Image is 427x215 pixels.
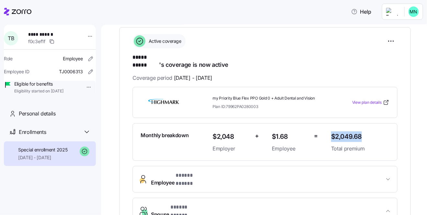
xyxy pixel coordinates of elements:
[272,131,309,142] span: $1.68
[213,145,250,153] span: Employer
[28,38,45,45] span: f0c3ef1f
[213,131,250,142] span: $2,048
[14,81,63,87] span: Eligible for benefits
[331,145,389,153] span: Total premium
[386,8,399,16] img: Employer logo
[141,95,187,110] img: Highmark BlueCross BlueShield
[255,131,259,141] span: +
[147,38,181,44] span: Active coverage
[19,110,56,118] span: Personal details
[409,6,419,17] img: b0ee0d05d7ad5b312d7e0d752ccfd4ca
[4,55,13,62] span: Role
[18,154,68,161] span: [DATE] - [DATE]
[4,68,29,75] span: Employee ID
[133,54,398,69] h1: 's coverage is now active
[151,172,205,187] span: Employee
[331,131,389,142] span: $2,049.68
[272,145,309,153] span: Employee
[63,55,83,62] span: Employee
[8,36,14,41] span: T B
[18,147,68,153] span: Special enrollment 2025
[314,131,318,141] span: =
[352,100,382,106] span: View plan details
[141,131,189,139] span: Monthly breakdown
[352,99,389,106] a: View plan details
[174,74,212,82] span: [DATE] - [DATE]
[346,5,377,18] button: Help
[213,104,258,109] span: Plan ID: 79962PA0280003
[14,89,63,94] span: Eligibility started on [DATE]
[19,128,46,136] span: Enrollments
[351,8,372,16] span: Help
[59,68,83,75] span: TJ0006313
[133,74,212,82] span: Coverage period
[213,96,326,101] span: my Priority Blue Flex PPO Gold 0 + Adult Dental and Vision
